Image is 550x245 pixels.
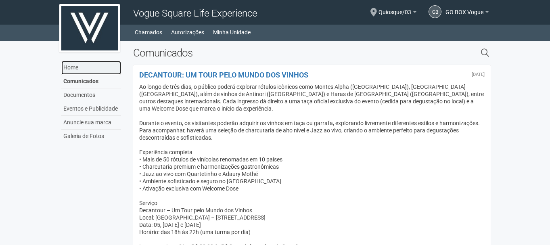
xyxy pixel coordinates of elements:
a: Comunicados [61,75,121,88]
a: Documentos [61,88,121,102]
span: Quiosque/03 [379,1,411,15]
a: Anuncie sua marca [61,116,121,130]
a: Home [61,61,121,75]
span: Vogue Square Life Experience [133,8,257,19]
h2: Comunicados [133,47,398,59]
a: Quiosque/03 [379,10,416,17]
div: Segunda-feira, 1 de setembro de 2025 às 18:43 [472,72,485,77]
a: Eventos e Publicidade [61,102,121,116]
a: Galeria de Fotos [61,130,121,143]
a: DECANTOUR: UM TOUR PELO MUNDO DOS VINHOS [139,71,308,79]
span: GO BOX Vogue [445,1,483,15]
img: logo.jpg [59,4,120,52]
a: GO BOX Vogue [445,10,489,17]
a: Minha Unidade [213,27,251,38]
a: Chamados [135,27,162,38]
a: GB [429,5,441,18]
a: Autorizações [171,27,204,38]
